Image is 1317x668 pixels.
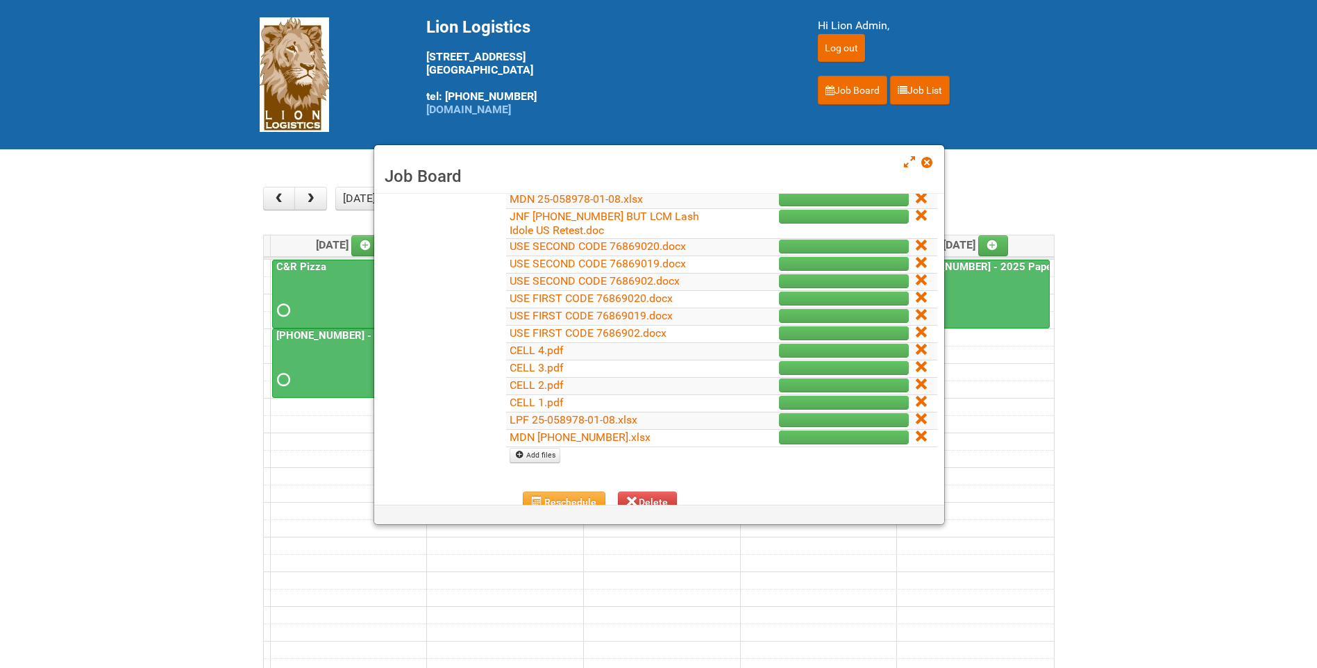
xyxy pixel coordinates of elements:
a: CELL 1.pdf [510,396,564,409]
a: USE SECOND CODE 76869019.docx [510,257,686,270]
span: Requested [277,306,287,315]
a: [PHONE_NUMBER] - 2025 Paper Towel Landscape - Packing Day [898,260,1050,329]
a: Add an event [978,235,1009,256]
a: Add files [510,448,560,463]
a: Add an event [351,235,382,256]
span: Lion Logistics [426,17,530,37]
a: USE SECOND CODE 76869020.docx [510,240,686,253]
a: USE FIRST CODE 7686902.docx [510,326,666,340]
a: MDN [PHONE_NUMBER].xlsx [510,431,651,444]
img: Lion Logistics [260,17,329,132]
a: USE FIRST CODE 76869019.docx [510,309,673,322]
a: C&R Pizza [274,260,329,273]
a: [PHONE_NUMBER] - 2025 Paper Towel Landscape - Packing Day [274,329,582,342]
a: MDN 25-058978-01-08.xlsx [510,192,643,206]
span: [DATE] [943,238,1009,251]
a: CELL 3.pdf [510,361,564,374]
button: Delete [618,492,678,512]
div: Hi Lion Admin, [818,17,1058,34]
button: [DATE] [335,187,383,210]
a: USE SECOND CODE 7686902.docx [510,274,680,287]
a: Job List [890,76,950,105]
a: [PHONE_NUMBER] - 2025 Paper Towel Landscape - Packing Day [272,328,423,398]
a: CELL 2.pdf [510,378,564,392]
div: [STREET_ADDRESS] [GEOGRAPHIC_DATA] tel: [PHONE_NUMBER] [426,17,783,116]
a: LPF 25-058978-01-08.xlsx [510,413,637,426]
a: CELL 4.pdf [510,344,564,357]
a: USE FIRST CODE 76869020.docx [510,292,673,305]
a: Job Board [818,76,887,105]
a: JNF [PHONE_NUMBER] BUT LCM Lash Idole US Retest.doc [510,210,699,237]
input: Log out [818,34,865,62]
h3: Job Board [385,166,934,187]
a: [DOMAIN_NAME] [426,103,511,116]
span: [DATE] [316,238,382,251]
a: Lion Logistics [260,67,329,81]
button: Reschedule [523,492,605,512]
a: C&R Pizza [272,260,423,329]
span: Requested [277,375,287,385]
